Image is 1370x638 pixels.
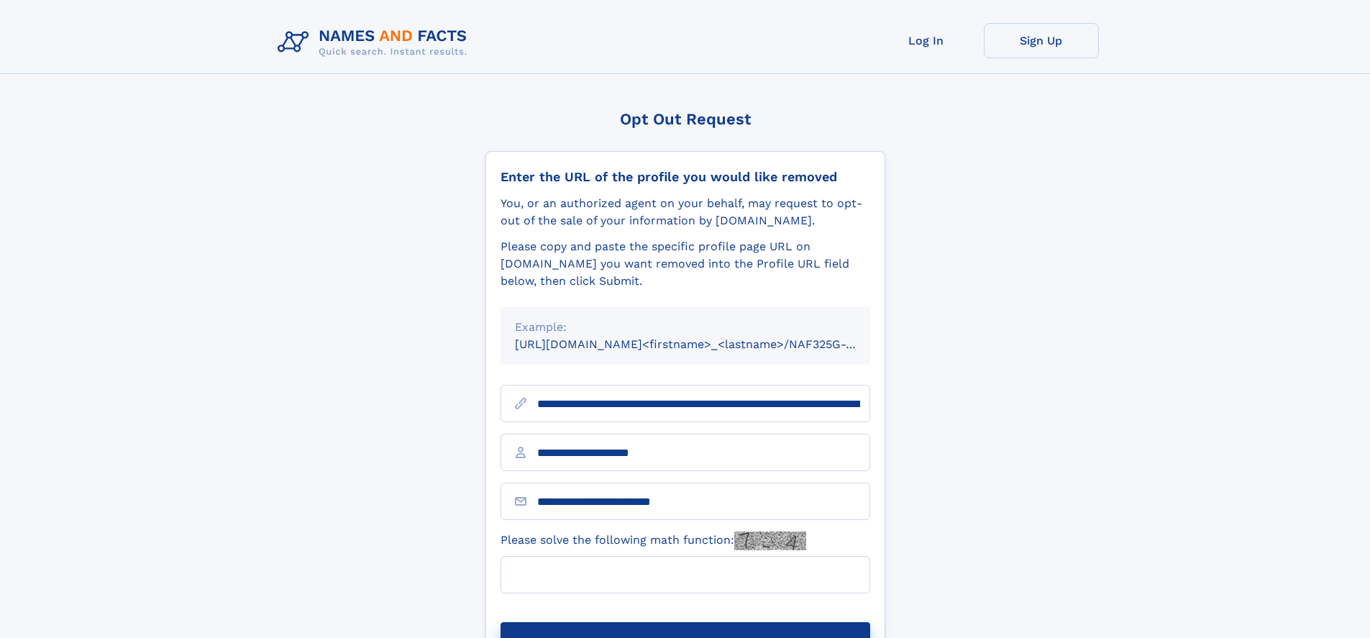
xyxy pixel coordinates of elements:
a: Log In [869,23,984,58]
small: [URL][DOMAIN_NAME]<firstname>_<lastname>/NAF325G-xxxxxxxx [515,337,898,351]
label: Please solve the following math function: [501,532,806,550]
div: Please copy and paste the specific profile page URL on [DOMAIN_NAME] you want removed into the Pr... [501,238,870,290]
div: You, or an authorized agent on your behalf, may request to opt-out of the sale of your informatio... [501,195,870,229]
div: Opt Out Request [485,110,885,128]
div: Enter the URL of the profile you would like removed [501,169,870,185]
a: Sign Up [984,23,1099,58]
img: Logo Names and Facts [272,23,479,62]
div: Example: [515,319,856,336]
